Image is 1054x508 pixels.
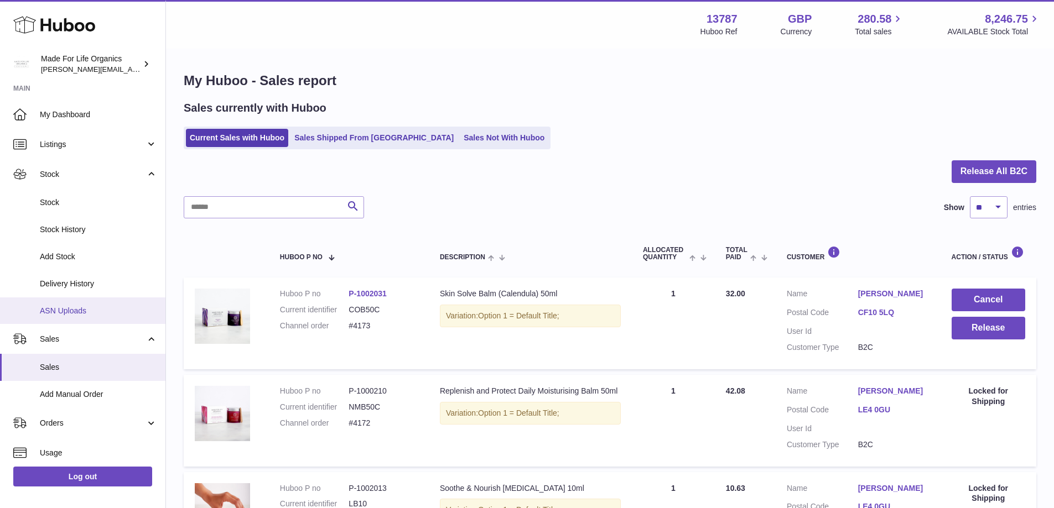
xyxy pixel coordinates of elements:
[858,12,891,27] span: 280.58
[947,27,1041,37] span: AVAILABLE Stock Total
[13,56,30,72] img: geoff.winwood@madeforlifeorganics.com
[788,12,812,27] strong: GBP
[40,306,157,316] span: ASN Uploads
[280,418,349,428] dt: Channel order
[787,307,858,321] dt: Postal Code
[40,362,157,373] span: Sales
[858,483,930,494] a: [PERSON_NAME]
[40,252,157,262] span: Add Stock
[40,197,157,208] span: Stock
[349,418,418,428] dd: #4172
[944,202,964,213] label: Show
[280,402,349,412] dt: Current identifier
[478,409,559,417] span: Option 1 = Default Title;
[280,483,349,494] dt: Huboo P no
[349,402,418,412] dd: NMB50C
[40,139,146,150] span: Listings
[781,27,812,37] div: Currency
[349,289,387,298] a: P-1002031
[700,27,738,37] div: Huboo Ref
[787,342,858,353] dt: Customer Type
[985,12,1028,27] span: 8,246.75
[440,289,621,299] div: Skin Solve Balm (Calendula) 50ml
[290,129,458,147] a: Sales Shipped From [GEOGRAPHIC_DATA]
[349,386,418,396] dd: P-1000210
[13,467,152,486] a: Log out
[1013,202,1036,213] span: entries
[855,27,904,37] span: Total sales
[707,12,738,27] strong: 13787
[787,439,858,450] dt: Customer Type
[280,386,349,396] dt: Huboo P no
[726,484,745,493] span: 10.63
[726,289,745,298] span: 32.00
[440,483,621,494] div: Soothe & Nourish [MEDICAL_DATA] 10ml
[632,277,715,369] td: 1
[952,386,1025,407] div: Locked for Shipping
[478,311,559,320] span: Option 1 = Default Title;
[40,169,146,180] span: Stock
[726,386,745,395] span: 42.08
[858,307,930,318] a: CF10 5LQ
[787,326,858,337] dt: User Id
[40,448,157,458] span: Usage
[280,254,323,261] span: Huboo P no
[858,386,930,396] a: [PERSON_NAME]
[952,289,1025,311] button: Cancel
[726,247,747,261] span: Total paid
[858,405,930,415] a: LE4 0GU
[460,129,548,147] a: Sales Not With Huboo
[952,246,1025,261] div: Action / Status
[440,254,485,261] span: Description
[40,109,157,120] span: My Dashboard
[440,386,621,396] div: Replenish and Protect Daily Moisturising Balm 50ml
[41,54,141,75] div: Made For Life Organics
[184,101,326,116] h2: Sales currently with Huboo
[41,65,281,74] span: [PERSON_NAME][EMAIL_ADDRESS][PERSON_NAME][DOMAIN_NAME]
[787,483,858,496] dt: Name
[787,405,858,418] dt: Postal Code
[195,289,250,344] img: skin-solve-balm-_calendula_-50ml-cob50c-1-V1.jpg
[440,305,621,327] div: Variation:
[349,305,418,315] dd: COB50C
[349,483,418,494] dd: P-1002013
[787,423,858,434] dt: User Id
[195,386,250,441] img: replenish-and-protect-daily-moisturising-balm-50ml-nmb50c-1.jpg
[858,439,930,450] dd: B2C
[858,289,930,299] a: [PERSON_NAME]
[40,389,157,400] span: Add Manual Order
[787,386,858,399] dt: Name
[186,129,288,147] a: Current Sales with Huboo
[632,375,715,467] td: 1
[40,418,146,428] span: Orders
[40,279,157,289] span: Delivery History
[855,12,904,37] a: 280.58 Total sales
[952,160,1036,183] button: Release All B2C
[787,289,858,302] dt: Name
[787,246,930,261] div: Customer
[280,289,349,299] dt: Huboo P no
[349,321,418,331] dd: #4173
[40,224,157,235] span: Stock History
[184,72,1036,90] h1: My Huboo - Sales report
[280,321,349,331] dt: Channel order
[952,317,1025,339] button: Release
[858,342,930,353] dd: B2C
[947,12,1041,37] a: 8,246.75 AVAILABLE Stock Total
[440,402,621,425] div: Variation:
[952,483,1025,504] div: Locked for Shipping
[643,247,687,261] span: ALLOCATED Quantity
[40,334,146,344] span: Sales
[280,305,349,315] dt: Current identifier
